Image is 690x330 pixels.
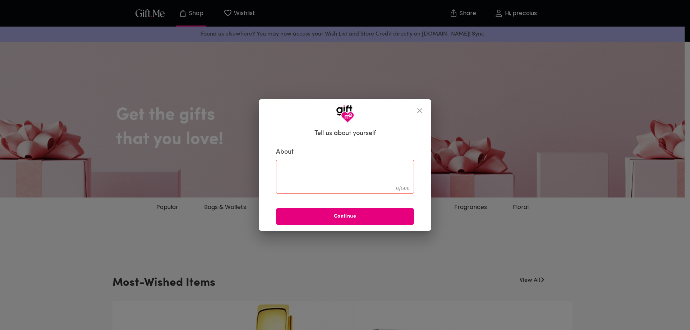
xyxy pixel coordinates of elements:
[276,213,414,220] span: Continue
[411,102,428,119] button: close
[276,148,414,157] label: About
[314,129,376,138] h6: Tell us about yourself
[396,185,410,191] span: 0 / 500
[276,208,414,225] button: Continue
[336,105,354,123] img: GiftMe Logo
